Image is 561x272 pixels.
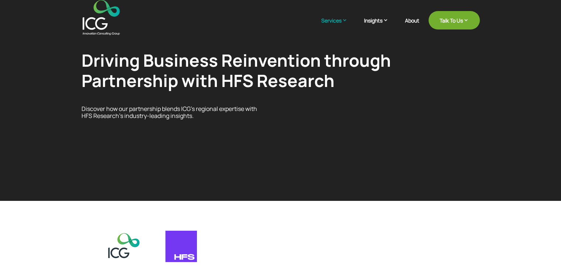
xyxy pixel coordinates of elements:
[429,11,480,29] a: Talk To Us
[82,105,257,113] span: Discover how our partnership blends ICG’s regional expertise with
[82,69,335,92] span: Partnership with HFS Research
[405,18,419,35] a: About
[105,231,143,263] img: icg-logo
[82,49,391,72] span: Driving Business Reinvention through
[82,112,194,120] span: HFS Research’s industry-leading insights.
[165,231,197,262] img: HFS_Primary_Logo 1
[364,17,396,35] a: Insights
[321,17,355,35] a: Services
